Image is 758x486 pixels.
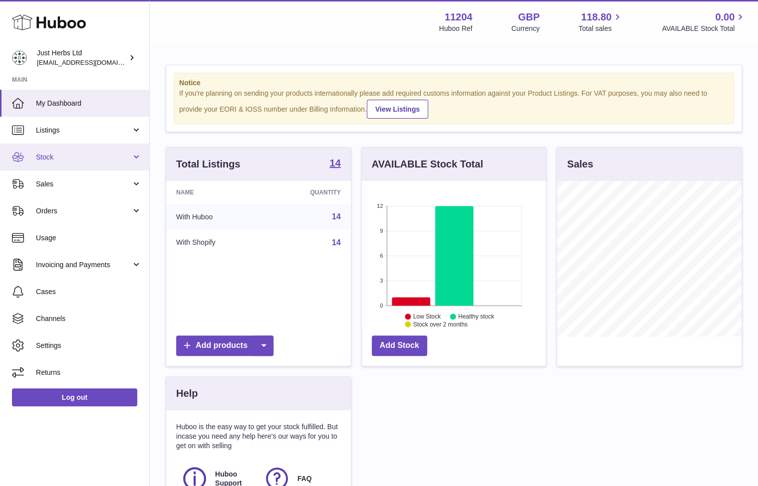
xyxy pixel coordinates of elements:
[36,260,131,270] span: Invoicing and Payments
[372,335,427,356] a: Add Stock
[179,78,729,88] strong: Notice
[567,158,593,171] h3: Sales
[166,204,265,230] td: With Huboo
[36,368,142,377] span: Returns
[12,50,27,65] img: mailorder@just-herbs.co.uk
[176,158,241,171] h3: Total Listings
[380,278,383,284] text: 3
[37,48,127,67] div: Just Herbs Ltd
[329,158,340,168] strong: 14
[166,181,265,204] th: Name
[36,153,131,162] span: Stock
[413,313,441,320] text: Low Stock
[12,388,137,406] a: Log out
[332,212,341,221] a: 14
[511,24,540,33] div: Currency
[445,10,473,24] strong: 11204
[36,179,131,189] span: Sales
[439,24,473,33] div: Huboo Ref
[36,314,142,324] span: Channels
[377,203,383,209] text: 12
[715,10,735,24] span: 0.00
[458,313,495,320] text: Healthy stock
[662,10,746,33] a: 0.00 AVAILABLE Stock Total
[578,24,623,33] span: Total sales
[176,387,198,400] h3: Help
[578,10,623,33] a: 118.80 Total sales
[36,287,142,297] span: Cases
[176,335,273,356] a: Add products
[380,303,383,309] text: 0
[36,206,131,216] span: Orders
[36,99,142,108] span: My Dashboard
[37,58,147,66] span: [EMAIL_ADDRESS][DOMAIN_NAME]
[372,158,483,171] h3: AVAILABLE Stock Total
[176,422,341,451] p: Huboo is the easy way to get your stock fulfilled. But incase you need any help here's our ways f...
[662,24,746,33] span: AVAILABLE Stock Total
[332,238,341,247] a: 14
[36,233,142,243] span: Usage
[297,474,312,484] span: FAQ
[265,181,350,204] th: Quantity
[36,341,142,350] span: Settings
[367,100,428,119] a: View Listings
[36,126,131,135] span: Listings
[518,10,539,24] strong: GBP
[166,230,265,256] td: With Shopify
[380,253,383,259] text: 6
[329,158,340,170] a: 14
[413,321,468,328] text: Stock over 2 months
[179,89,729,119] div: If you're planning on sending your products internationally please add required customs informati...
[581,10,611,24] span: 118.80
[380,228,383,234] text: 9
